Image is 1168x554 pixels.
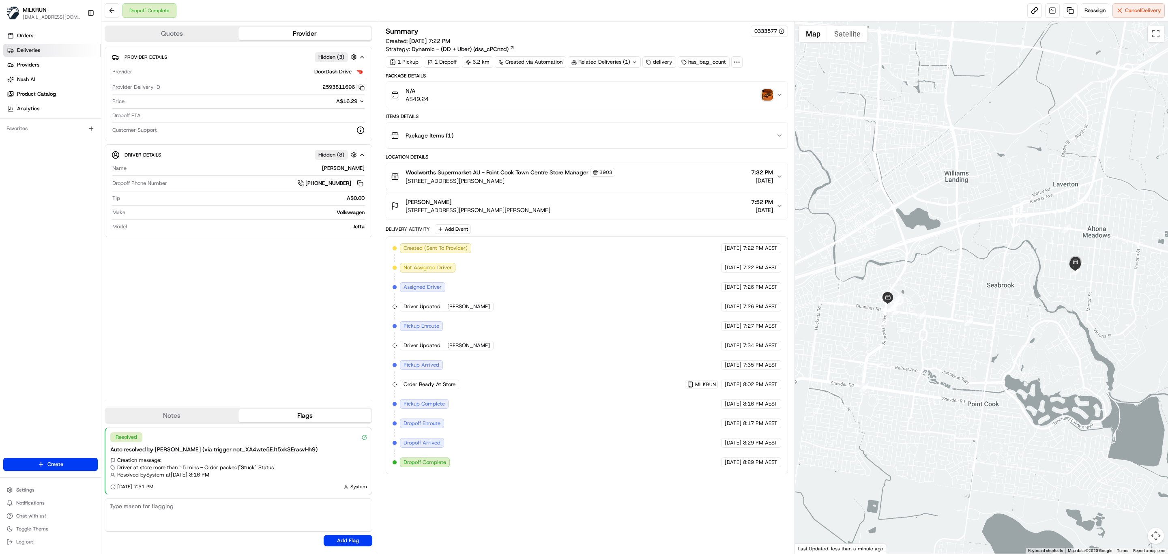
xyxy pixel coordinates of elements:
button: CancelDelivery [1112,3,1165,18]
span: [DATE] [751,206,773,214]
span: DoorDash Drive [314,68,352,75]
span: Product Catalog [17,90,56,98]
span: 7:22 PM AEST [743,264,777,271]
span: Dropoff Enroute [404,420,440,427]
button: photo_proof_of_delivery image [762,89,773,101]
div: Items Details [386,113,788,120]
span: Orders [17,32,33,39]
span: Created: [386,37,450,45]
span: [DATE] [725,439,741,447]
span: Driver Updated [404,342,440,349]
span: [DATE] [725,303,741,310]
button: 0333577 [754,28,784,35]
span: Dropoff Phone Number [112,180,167,187]
span: System [350,483,367,490]
span: 7:26 PM AEST [743,283,777,291]
span: [DATE] [725,361,741,369]
span: Log out [16,539,33,545]
span: [DATE] [725,283,741,291]
span: Package Items ( 1 ) [406,131,453,140]
span: [PHONE_NUMBER] [305,180,351,187]
span: Reassign [1084,7,1106,14]
div: 1 Pickup [386,56,422,68]
span: [DATE] [725,381,741,388]
div: Volkswagen [129,209,365,216]
span: 3903 [599,169,612,176]
div: Jetta [130,223,365,230]
span: [DATE] [725,420,741,427]
button: [PHONE_NUMBER] [297,179,365,188]
span: Notifications [16,500,45,506]
span: Resolved by System [117,471,164,479]
a: Terms [1117,548,1128,553]
button: Driver DetailsHidden (8) [112,148,365,161]
a: Orders [3,29,101,42]
img: MILKRUN [6,6,19,19]
span: at [DATE] 8:16 PM [166,471,209,479]
a: Analytics [3,102,101,115]
button: Chat with us! [3,510,98,522]
div: 1 [859,383,868,392]
span: N/A [406,87,429,95]
button: Notifications [3,497,98,509]
button: [EMAIL_ADDRESS][DOMAIN_NAME] [23,14,81,20]
span: Map data ©2025 Google [1068,548,1112,553]
span: MILKRUN [23,6,47,14]
span: Order Ready At Store [404,381,455,388]
div: 7 [891,302,900,311]
span: Driver Updated [404,303,440,310]
button: A$16.29 [293,98,365,105]
div: 6 [895,298,904,307]
span: Hidden ( 3 ) [318,54,344,61]
button: Map camera controls [1148,528,1164,544]
div: delivery [642,56,676,68]
img: doordash_logo_v2.png [355,67,365,77]
span: Chat with us! [16,513,46,519]
div: Related Deliveries (1) [568,56,641,68]
span: [PERSON_NAME] [447,303,490,310]
span: Driver Details [125,152,161,158]
span: Settings [16,487,34,493]
a: Providers [3,58,101,71]
span: 7:34 PM AEST [743,342,777,349]
div: 13 [964,317,973,326]
button: Woolworths Supermarket AU - Point Cook Town Centre Store Manager3903[STREET_ADDRESS][PERSON_NAME]... [386,163,788,190]
span: A$49.24 [406,95,429,103]
span: Model [112,223,127,230]
button: MILKRUNMILKRUN[EMAIL_ADDRESS][DOMAIN_NAME] [3,3,84,23]
span: MILKRUN [695,381,716,388]
span: 7:52 PM [751,198,773,206]
span: Driver at store more than 15 mins - Order packed | "Stuck" Status [117,464,274,471]
div: 10 [891,299,900,308]
h3: Summary [386,28,419,35]
button: Quotes [105,27,238,40]
button: Create [3,458,98,471]
div: 14 [1061,224,1070,233]
span: Dropoff Complete [404,459,446,466]
div: Resolved [110,432,142,442]
button: Flags [238,409,371,422]
div: Last Updated: less than a minute ago [795,543,887,554]
span: Tip [112,195,120,202]
span: [DATE] 7:51 PM [117,483,153,490]
div: 1 Dropoff [424,56,460,68]
span: [DATE] 7:22 PM [409,37,450,45]
div: Favorites [3,122,98,135]
button: Notes [105,409,238,422]
span: A$16.29 [336,98,357,105]
span: Assigned Driver [404,283,442,291]
a: Nash AI [3,73,101,86]
span: Providers [17,61,39,69]
span: 7:27 PM AEST [743,322,777,330]
span: [DATE] [751,176,773,185]
div: 3 [887,303,896,312]
span: [PERSON_NAME] [447,342,490,349]
button: Log out [3,536,98,548]
span: Pickup Enroute [404,322,439,330]
span: 7:22 PM AEST [743,245,777,252]
span: Creation message: [117,457,161,464]
button: Settings [3,484,98,496]
button: 2593811696 [322,84,365,91]
span: Pickup Arrived [404,361,439,369]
